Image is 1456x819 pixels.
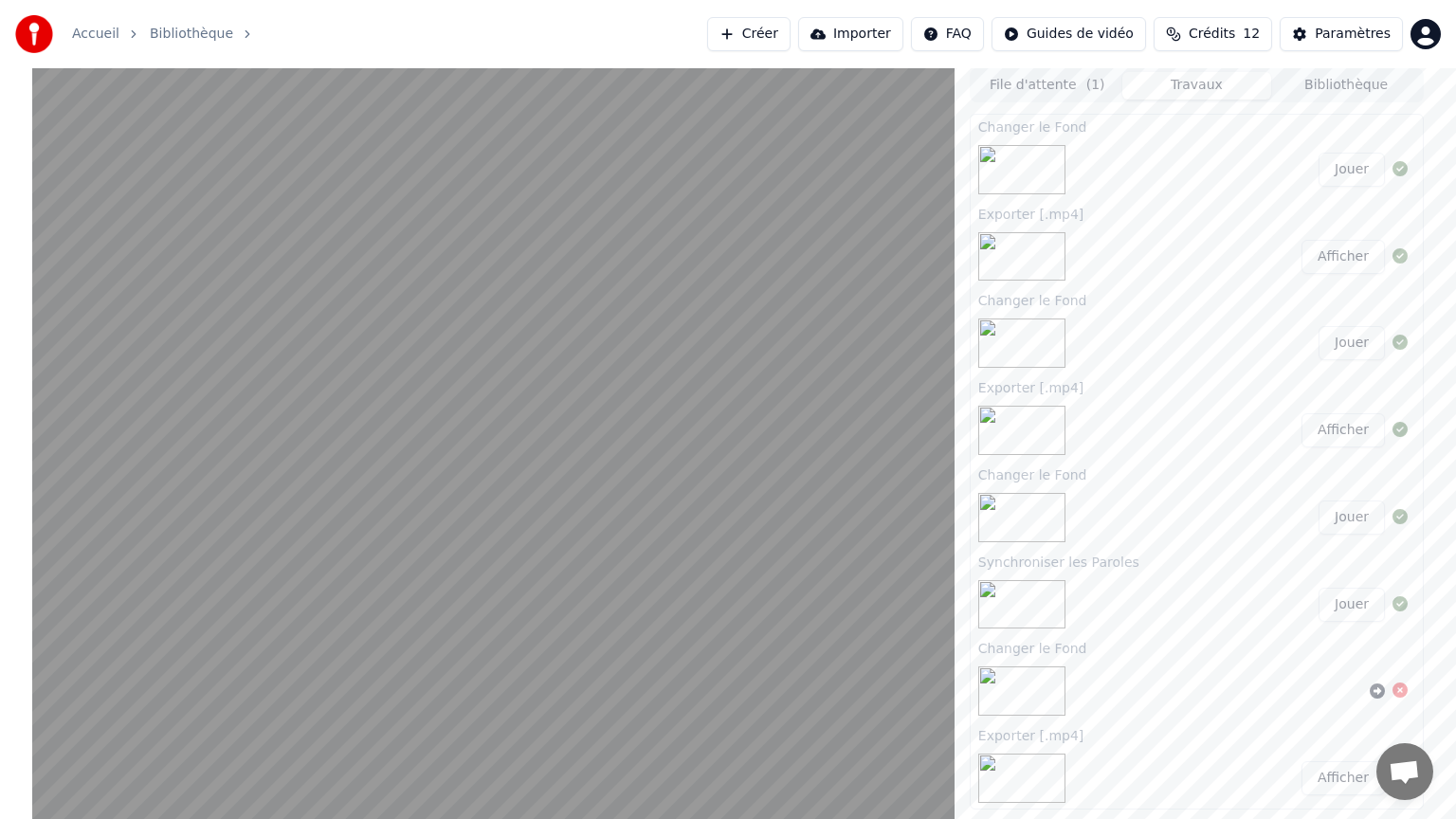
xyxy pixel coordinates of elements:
[973,72,1122,100] button: File d'attente
[1301,761,1385,795] button: Afficher
[1271,72,1421,100] button: Bibliothèque
[1319,153,1385,187] button: Jouer
[1280,17,1403,51] button: Paramètres
[1319,326,1385,360] button: Jouer
[1154,17,1272,51] button: Crédits12
[971,288,1423,311] div: Changer le Fond
[971,375,1423,398] div: Exporter [.mp4]
[992,17,1146,51] button: Guides de vidéo
[1301,240,1385,274] button: Afficher
[971,202,1423,225] div: Exporter [.mp4]
[15,15,53,53] img: youka
[1301,413,1385,447] button: Afficher
[971,636,1423,659] div: Changer le Fond
[911,17,984,51] button: FAQ
[971,115,1423,137] div: Changer le Fond
[1319,500,1385,535] button: Jouer
[971,463,1423,485] div: Changer le Fond
[1086,76,1105,95] span: ( 1 )
[1376,743,1433,800] div: Ouvrir le chat
[150,25,233,44] a: Bibliothèque
[798,17,903,51] button: Importer
[707,17,791,51] button: Créer
[1189,25,1235,44] span: Crédits
[1243,25,1260,44] span: 12
[971,550,1423,573] div: Synchroniser les Paroles
[971,723,1423,746] div: Exporter [.mp4]
[72,25,264,44] nav: breadcrumb
[1315,25,1391,44] div: Paramètres
[1319,588,1385,622] button: Jouer
[1122,72,1272,100] button: Travaux
[72,25,119,44] a: Accueil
